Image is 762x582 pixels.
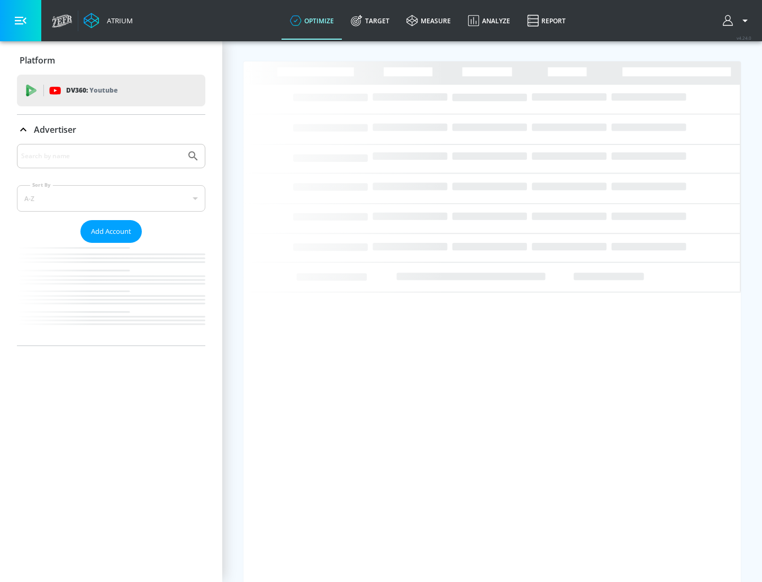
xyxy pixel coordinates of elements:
[459,2,519,40] a: Analyze
[17,243,205,345] nav: list of Advertiser
[84,13,133,29] a: Atrium
[66,85,117,96] p: DV360:
[282,2,342,40] a: optimize
[17,75,205,106] div: DV360: Youtube
[519,2,574,40] a: Report
[20,54,55,66] p: Platform
[80,220,142,243] button: Add Account
[17,144,205,345] div: Advertiser
[17,46,205,75] div: Platform
[34,124,76,135] p: Advertiser
[103,16,133,25] div: Atrium
[17,115,205,144] div: Advertiser
[21,149,182,163] input: Search by name
[17,185,205,212] div: A-Z
[737,35,751,41] span: v 4.24.0
[91,225,131,238] span: Add Account
[89,85,117,96] p: Youtube
[398,2,459,40] a: measure
[30,181,53,188] label: Sort By
[342,2,398,40] a: Target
